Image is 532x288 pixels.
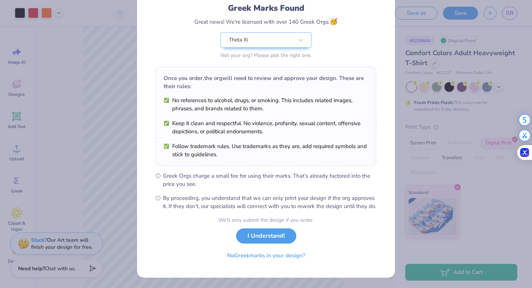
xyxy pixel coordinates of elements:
span: Greek Orgs charge a small fee for using their marks. That’s already factored into the price you see. [163,172,376,188]
li: No references to alcohol, drugs, or smoking. This includes related images, phrases, and brands re... [164,96,368,113]
li: Follow trademark rules. Use trademarks as they are, add required symbols and stick to guidelines. [164,142,368,158]
div: We’ll only submit the design if you order. [218,216,314,224]
span: By proceeding, you understand that we can only print your design if the org approves it. If they ... [163,194,376,210]
button: NoGreekmarks in your design? [221,248,311,263]
div: Once you order, the org will need to review and approve your design. These are their rules: [164,74,368,90]
div: Greek Marks Found [228,2,304,14]
span: 🥳 [330,17,338,26]
div: Not your org? Please pick the right one. [221,51,311,59]
button: I Understand! [236,228,296,244]
div: Great news! We're licensed with over 140 Greek Orgs. [194,17,338,27]
li: Keep it clean and respectful. No violence, profanity, sexual content, offensive depictions, or po... [164,119,368,135]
